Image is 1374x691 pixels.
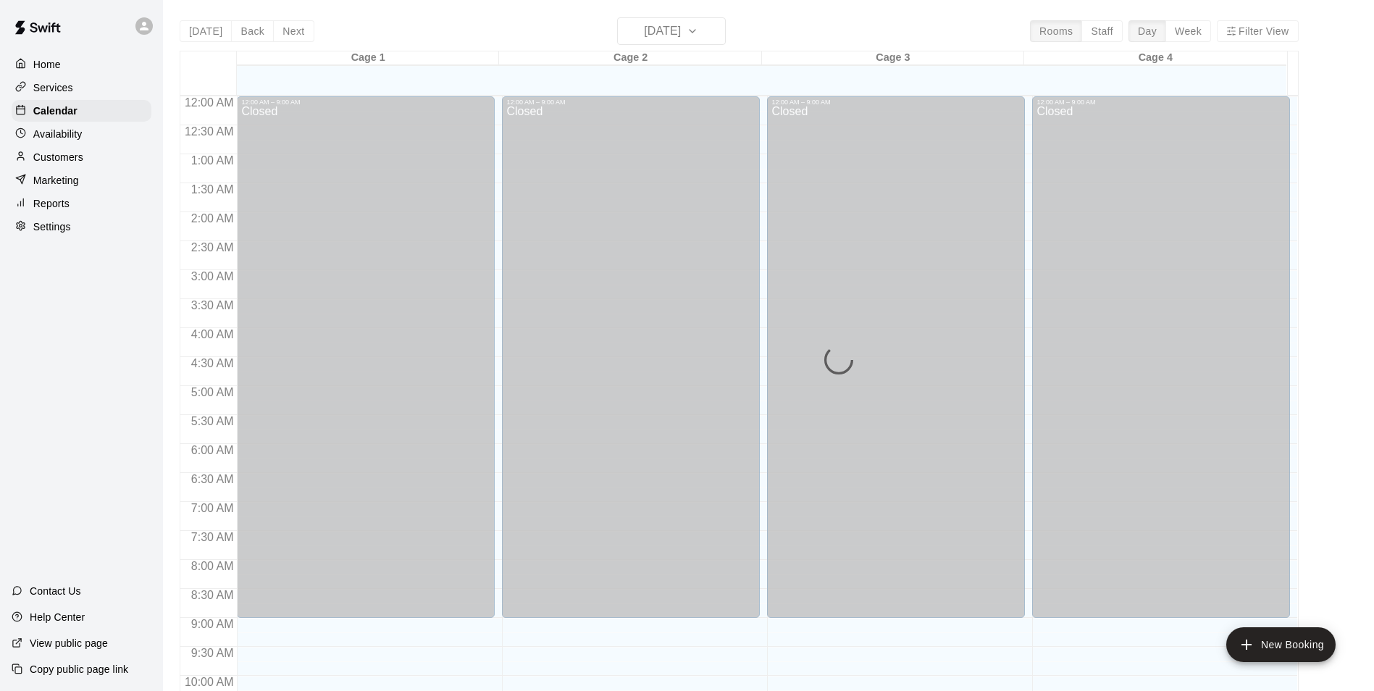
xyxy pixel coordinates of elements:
a: Reports [12,193,151,214]
span: 6:30 AM [188,473,238,485]
p: Calendar [33,104,78,118]
div: 12:00 AM – 9:00 AM: Closed [767,96,1025,618]
div: 12:00 AM – 9:00 AM [506,99,755,106]
div: 12:00 AM – 9:00 AM: Closed [1032,96,1290,618]
p: Copy public page link [30,662,128,677]
a: Marketing [12,169,151,191]
span: 5:30 AM [188,415,238,427]
div: Cage 1 [237,51,499,65]
div: Closed [771,106,1021,623]
a: Services [12,77,151,99]
a: Home [12,54,151,75]
span: 1:30 AM [188,183,238,196]
span: 4:00 AM [188,328,238,340]
div: Closed [241,106,490,623]
div: Cage 2 [499,51,761,65]
span: 5:00 AM [188,386,238,398]
span: 2:30 AM [188,241,238,254]
div: 12:00 AM – 9:00 AM: Closed [502,96,760,618]
div: 12:00 AM – 9:00 AM [241,99,490,106]
p: Settings [33,219,71,234]
p: Help Center [30,610,85,624]
span: 9:00 AM [188,618,238,630]
p: View public page [30,636,108,650]
span: 4:30 AM [188,357,238,369]
p: Marketing [33,173,79,188]
span: 2:00 AM [188,212,238,225]
span: 8:00 AM [188,560,238,572]
div: 12:00 AM – 9:00 AM [1036,99,1286,106]
p: Contact Us [30,584,81,598]
div: Closed [1036,106,1286,623]
div: Cage 3 [762,51,1024,65]
a: Availability [12,123,151,145]
span: 10:00 AM [181,676,238,688]
p: Reports [33,196,70,211]
span: 12:30 AM [181,125,238,138]
p: Customers [33,150,83,164]
a: Customers [12,146,151,168]
button: add [1226,627,1336,662]
span: 1:00 AM [188,154,238,167]
p: Home [33,57,61,72]
span: 12:00 AM [181,96,238,109]
span: 3:30 AM [188,299,238,311]
span: 8:30 AM [188,589,238,601]
span: 6:00 AM [188,444,238,456]
div: Cage 4 [1024,51,1286,65]
div: 12:00 AM – 9:00 AM: Closed [237,96,495,618]
span: 9:30 AM [188,647,238,659]
span: 7:00 AM [188,502,238,514]
p: Availability [33,127,83,141]
span: 3:00 AM [188,270,238,282]
div: 12:00 AM – 9:00 AM [771,99,1021,106]
span: 7:30 AM [188,531,238,543]
p: Services [33,80,73,95]
a: Calendar [12,100,151,122]
a: Settings [12,216,151,238]
div: Closed [506,106,755,623]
